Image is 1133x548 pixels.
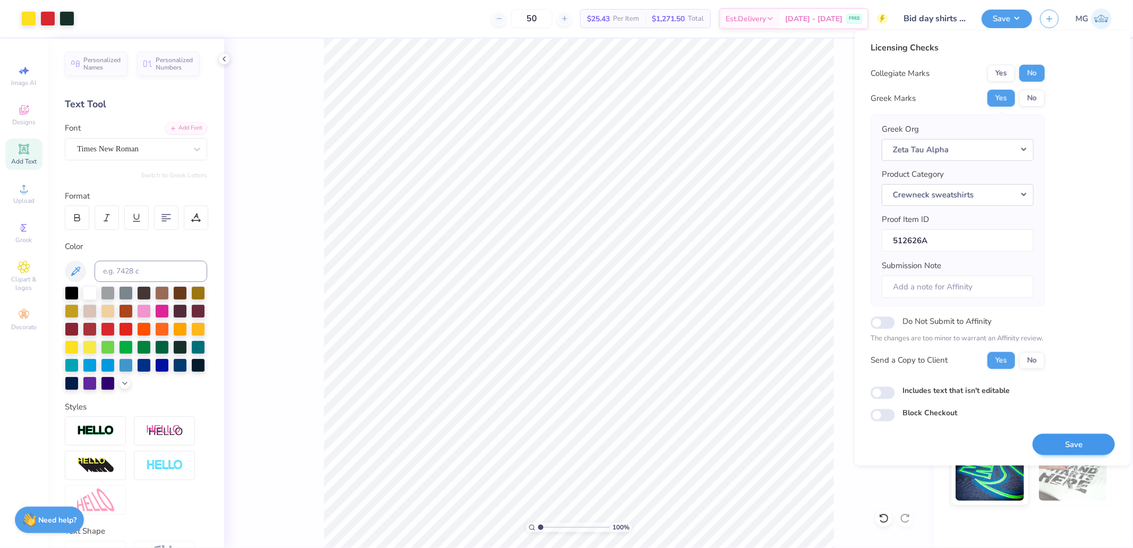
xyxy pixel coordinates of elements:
button: Crewneck sweatshirts [882,184,1034,206]
span: $25.43 [587,13,610,24]
span: Personalized Names [83,56,121,71]
button: Zeta Tau Alpha [882,139,1034,160]
button: Save [982,10,1032,28]
span: Decorate [11,323,37,331]
input: Add a note for Affinity [882,275,1034,298]
img: Michael Galon [1091,8,1112,29]
div: Collegiate Marks [871,67,930,80]
strong: Need help? [39,515,77,525]
label: Do Not Submit to Affinity [902,314,992,328]
div: Add Font [165,122,207,134]
input: Untitled Design [896,8,974,29]
div: Text Shape [65,525,207,537]
span: Total [688,13,704,24]
input: e.g. 7428 c [95,261,207,282]
span: Greek [16,236,32,244]
img: Free Distort [77,489,114,511]
span: Est. Delivery [726,13,766,24]
a: MG [1076,8,1112,29]
label: Font [65,122,81,134]
input: – – [511,9,552,28]
img: 3d Illusion [77,457,114,474]
label: Block Checkout [902,407,957,418]
div: Greek Marks [871,92,916,105]
button: Yes [987,352,1015,369]
span: Clipart & logos [5,275,42,292]
span: 100 % [612,523,629,532]
label: Product Category [882,168,944,181]
button: Yes [987,65,1015,82]
button: Save [1033,433,1115,455]
button: Yes [987,90,1015,107]
img: Glow in the Dark Ink [956,448,1024,501]
span: Image AI [12,79,37,87]
span: Per Item [613,13,639,24]
img: Stroke [77,425,114,437]
label: Greek Org [882,123,919,135]
span: Upload [13,196,35,205]
img: Negative Space [146,459,183,472]
div: Format [65,190,208,202]
label: Proof Item ID [882,213,929,226]
span: Add Text [11,157,37,166]
button: No [1019,90,1045,107]
img: Water based Ink [1039,448,1108,501]
p: The changes are too minor to warrant an Affinity review. [871,333,1045,344]
button: No [1019,65,1045,82]
span: MG [1076,13,1088,25]
span: [DATE] - [DATE] [785,13,842,24]
div: Licensing Checks [871,41,1045,54]
button: Switch to Greek Letters [141,171,207,179]
span: FREE [849,15,860,22]
span: $1,271.50 [652,13,685,24]
label: Includes text that isn't editable [902,384,1010,396]
img: Shadow [146,424,183,438]
label: Submission Note [882,260,941,272]
div: Text Tool [65,97,207,112]
button: No [1019,352,1045,369]
div: Color [65,241,207,253]
div: Styles [65,401,207,413]
span: Personalized Numbers [156,56,193,71]
div: Send a Copy to Client [871,354,948,366]
span: Designs [12,118,36,126]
